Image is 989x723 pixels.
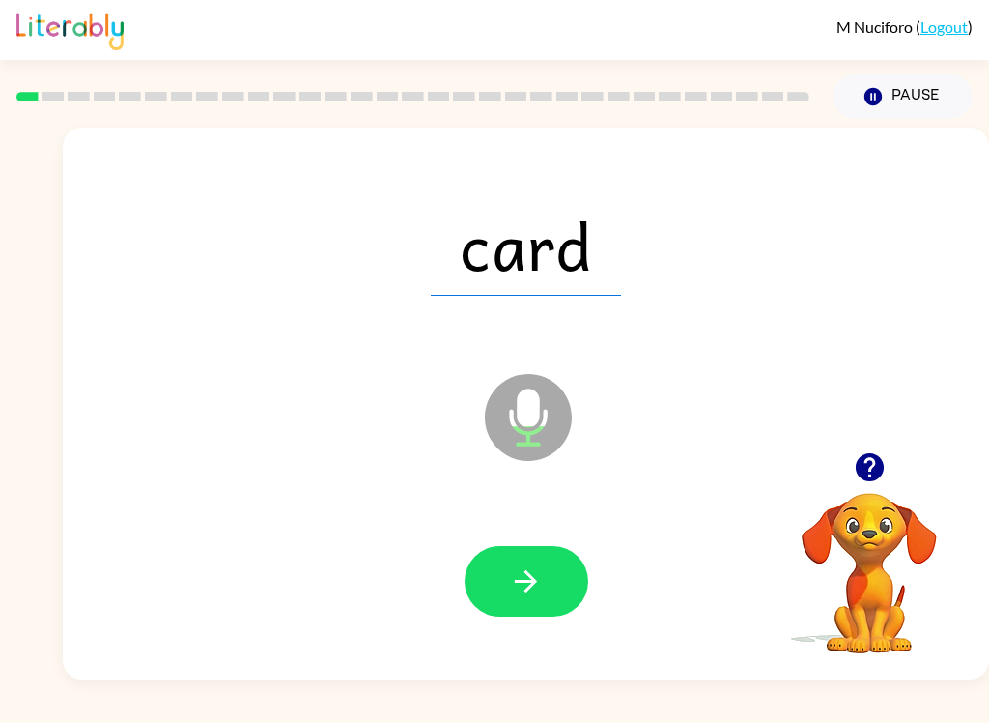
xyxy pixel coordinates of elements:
img: Literably [16,8,124,50]
a: Logout [920,17,968,36]
span: M Nuciforo [836,17,916,36]
button: Pause [833,74,973,119]
div: ( ) [836,17,973,36]
video: Your browser must support playing .mp4 files to use Literably. Please try using another browser. [773,463,966,656]
span: card [431,195,621,296]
